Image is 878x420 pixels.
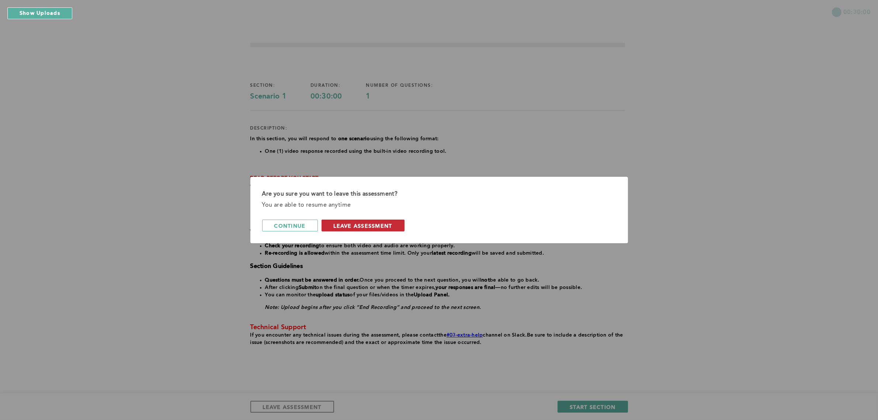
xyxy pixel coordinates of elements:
[7,7,72,19] button: Show Uploads
[322,220,405,231] button: leave assessment
[262,189,616,200] div: Are you sure you want to leave this assessment?
[334,222,392,229] span: leave assessment
[274,222,306,229] span: continue
[262,200,616,211] div: You are able to resume anytime
[262,220,318,231] button: continue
